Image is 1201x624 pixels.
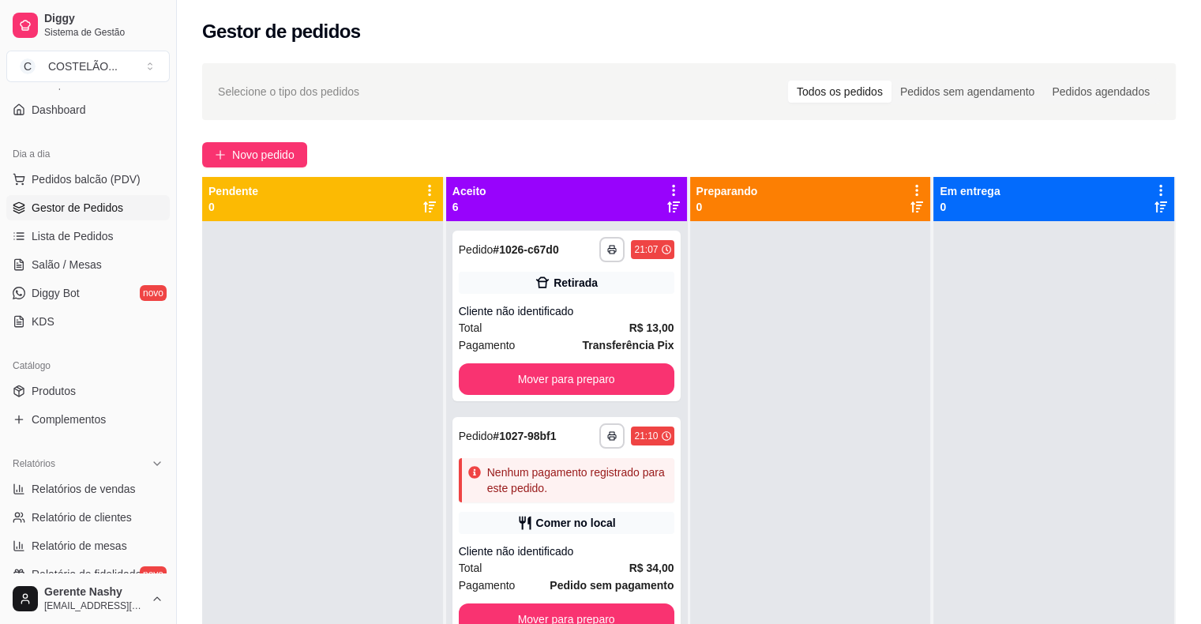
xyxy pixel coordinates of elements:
[536,515,616,531] div: Comer no local
[32,538,127,554] span: Relatório de mesas
[6,141,170,167] div: Dia a dia
[44,585,144,600] span: Gerente Nashy
[940,183,1000,199] p: Em entrega
[20,58,36,74] span: C
[6,6,170,44] a: DiggySistema de Gestão
[6,309,170,334] a: KDS
[459,559,482,577] span: Total
[629,321,674,334] strong: R$ 13,00
[215,149,226,160] span: plus
[550,579,674,592] strong: Pedido sem pagamento
[696,183,758,199] p: Preparando
[459,336,516,354] span: Pagamento
[6,407,170,432] a: Complementos
[32,200,123,216] span: Gestor de Pedidos
[6,533,170,558] a: Relatório de mesas
[634,243,658,256] div: 21:07
[32,412,106,427] span: Complementos
[44,26,163,39] span: Sistema de Gestão
[32,314,54,329] span: KDS
[32,228,114,244] span: Lista de Pedidos
[554,275,598,291] div: Retirada
[6,378,170,404] a: Produtos
[6,224,170,249] a: Lista de Pedidos
[208,199,258,215] p: 0
[891,81,1043,103] div: Pedidos sem agendamento
[208,183,258,199] p: Pendente
[202,19,361,44] h2: Gestor de pedidos
[232,146,295,164] span: Novo pedido
[6,505,170,530] a: Relatório de clientes
[32,257,102,273] span: Salão / Mesas
[13,457,55,470] span: Relatórios
[459,430,494,442] span: Pedido
[32,481,136,497] span: Relatórios de vendas
[48,58,118,74] div: COSTELÃO ...
[493,243,558,256] strong: # 1026-c67d0
[44,600,144,612] span: [EMAIL_ADDRESS][DOMAIN_NAME]
[940,199,1000,215] p: 0
[218,83,359,100] span: Selecione o tipo dos pedidos
[493,430,556,442] strong: # 1027-98bf1
[32,171,141,187] span: Pedidos balcão (PDV)
[6,476,170,502] a: Relatórios de vendas
[583,339,674,351] strong: Transferência Pix
[459,243,494,256] span: Pedido
[32,509,132,525] span: Relatório de clientes
[6,353,170,378] div: Catálogo
[459,319,482,336] span: Total
[788,81,891,103] div: Todos os pedidos
[6,580,170,618] button: Gerente Nashy[EMAIL_ADDRESS][DOMAIN_NAME]
[6,97,170,122] a: Dashboard
[44,12,163,26] span: Diggy
[634,430,658,442] div: 21:10
[6,562,170,587] a: Relatório de fidelidadenovo
[32,383,76,399] span: Produtos
[1043,81,1158,103] div: Pedidos agendados
[32,102,86,118] span: Dashboard
[452,199,486,215] p: 6
[32,566,141,582] span: Relatório de fidelidade
[629,562,674,574] strong: R$ 34,00
[459,303,674,319] div: Cliente não identificado
[459,363,674,395] button: Mover para preparo
[6,167,170,192] button: Pedidos balcão (PDV)
[459,577,516,594] span: Pagamento
[6,51,170,82] button: Select a team
[6,195,170,220] a: Gestor de Pedidos
[452,183,486,199] p: Aceito
[696,199,758,215] p: 0
[459,543,674,559] div: Cliente não identificado
[202,142,307,167] button: Novo pedido
[32,285,80,301] span: Diggy Bot
[6,280,170,306] a: Diggy Botnovo
[6,252,170,277] a: Salão / Mesas
[487,464,668,496] div: Nenhum pagamento registrado para este pedido.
